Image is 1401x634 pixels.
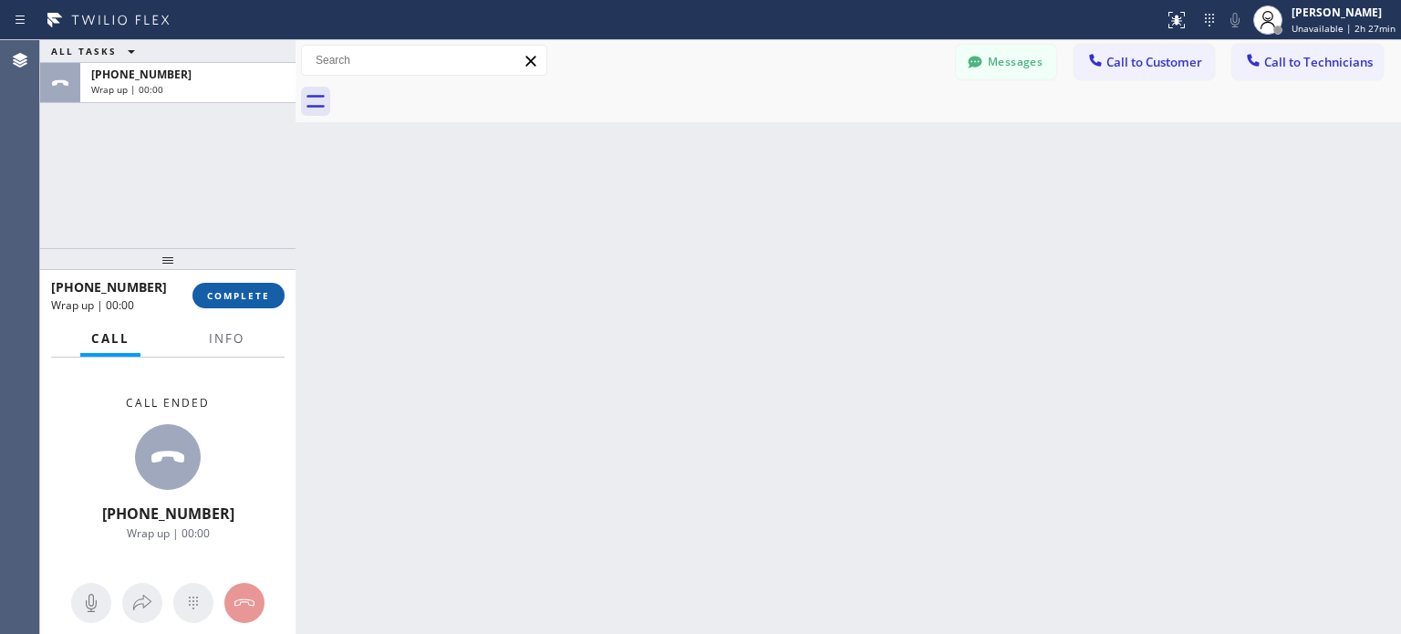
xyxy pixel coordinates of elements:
button: Mute [1222,7,1248,33]
button: Call to Technicians [1232,45,1383,79]
span: Call ended [126,395,210,411]
span: Wrap up | 00:00 [51,297,134,313]
button: Call to Customer [1074,45,1214,79]
span: [PHONE_NUMBER] [102,504,234,524]
button: Info [198,321,255,357]
span: Info [209,330,244,347]
span: Call to Customer [1106,54,1202,70]
span: [PHONE_NUMBER] [51,278,167,296]
span: [PHONE_NUMBER] [91,67,192,82]
span: ALL TASKS [51,45,117,57]
span: Unavailable | 2h 27min [1292,22,1396,35]
span: COMPLETE [207,289,270,302]
div: [PERSON_NAME] [1292,5,1396,20]
button: COMPLETE [192,283,285,308]
button: Messages [956,45,1056,79]
button: Hang up [224,583,265,623]
span: Wrap up | 00:00 [91,83,163,96]
button: Mute [71,583,111,623]
span: Call to Technicians [1264,54,1373,70]
button: Open dialpad [173,583,213,623]
button: Open directory [122,583,162,623]
span: Wrap up | 00:00 [127,525,210,541]
span: Call [91,330,130,347]
button: ALL TASKS [40,40,153,62]
input: Search [302,46,546,75]
button: Call [80,321,140,357]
